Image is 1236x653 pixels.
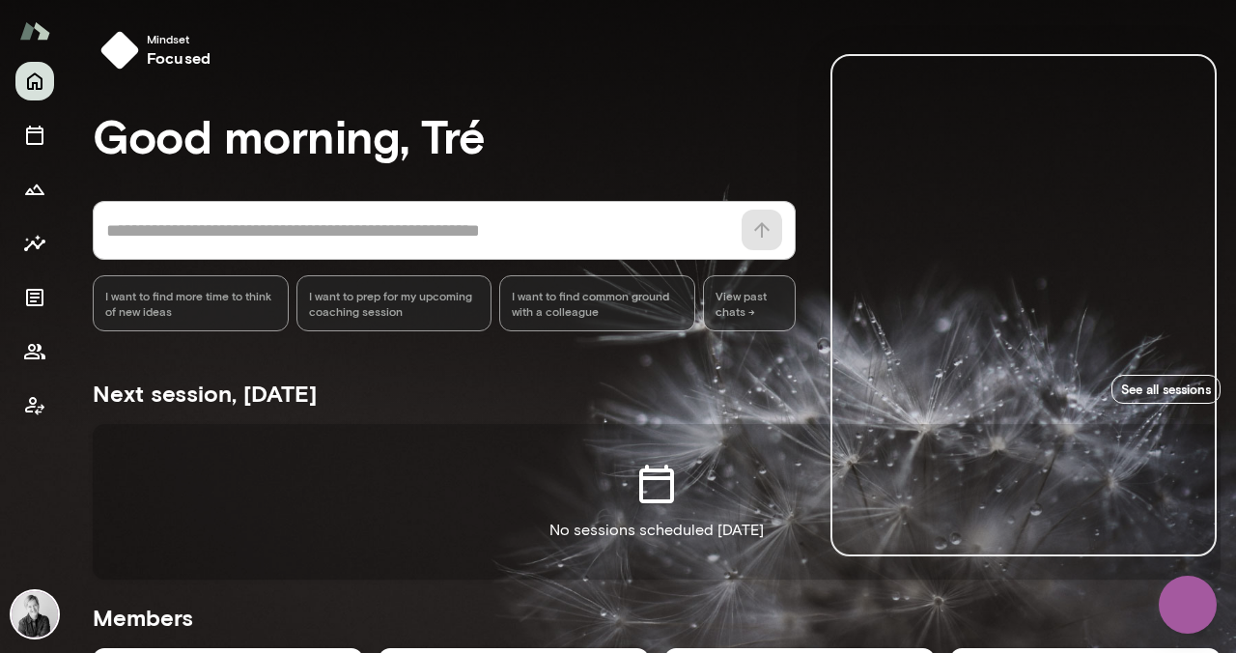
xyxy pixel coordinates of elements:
span: Mindset [147,31,211,46]
img: Mento [19,13,50,49]
button: Home [15,62,54,100]
button: Client app [15,386,54,425]
p: No sessions scheduled [DATE] [549,519,764,542]
button: Growth Plan [15,170,54,209]
span: View past chats -> [703,275,796,331]
button: Members [15,332,54,371]
h6: focused [147,46,211,70]
div: I want to prep for my upcoming coaching session [296,275,492,331]
button: Mindsetfocused [93,23,226,77]
span: I want to prep for my upcoming coaching session [309,288,480,319]
div: I want to find more time to think of new ideas [93,275,289,331]
button: Sessions [15,116,54,155]
span: I want to find common ground with a colleague [512,288,683,319]
h5: Next session, [DATE] [93,378,317,409]
h5: Members [93,602,1221,633]
div: I want to find common ground with a colleague [499,275,695,331]
img: Tré Wright [12,591,58,638]
button: Documents [15,278,54,317]
span: I want to find more time to think of new ideas [105,288,276,319]
h3: Good morning, Tré [93,108,1221,162]
button: Insights [15,224,54,263]
img: mindset [100,31,139,70]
